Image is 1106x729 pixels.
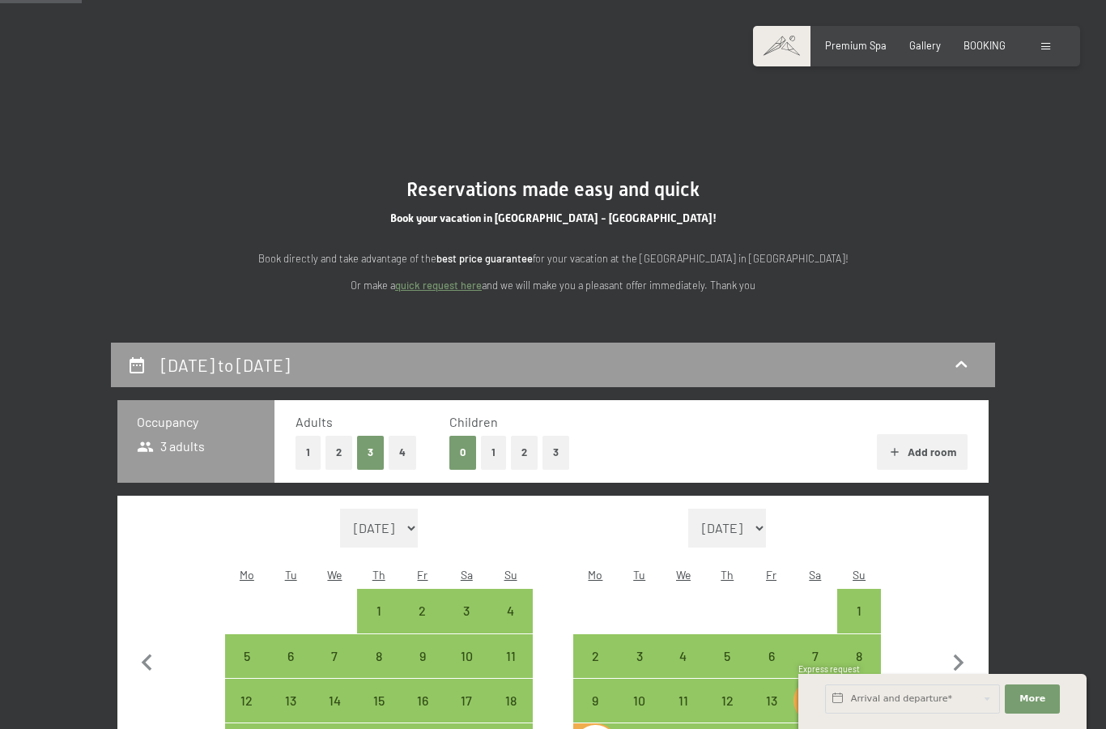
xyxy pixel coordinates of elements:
[401,589,445,633] div: Fri Jan 02 2026
[661,634,705,678] div: Wed Feb 04 2026
[229,250,877,266] p: Book directly and take advantage of the for your vacation at the [GEOGRAPHIC_DATA] in [GEOGRAPHIC...
[721,568,734,582] abbr: Thursday
[401,679,445,723] div: Fri Jan 16 2026
[481,436,506,469] button: 1
[359,650,399,690] div: 8
[663,650,704,690] div: 4
[270,650,311,690] div: 6
[372,568,385,582] abbr: Thursday
[963,39,1006,52] a: BOOKING
[229,277,877,293] p: Or make a and we will make you a pleasant offer immediately. Thank you
[573,679,617,723] div: Mon Feb 09 2026
[618,634,661,678] div: Tue Feb 03 2026
[296,436,321,469] button: 1
[240,568,254,582] abbr: Monday
[357,679,401,723] div: Arrival possible
[798,664,860,674] span: Express request
[327,568,342,582] abbr: Wednesday
[161,355,290,375] h2: [DATE] to [DATE]
[488,679,532,723] div: Sun Jan 18 2026
[837,589,881,633] div: Sun Feb 01 2026
[793,634,837,678] div: Sat Feb 07 2026
[749,634,793,678] div: Fri Feb 06 2026
[766,568,776,582] abbr: Friday
[795,650,836,690] div: 7
[749,679,793,723] div: Fri Feb 13 2026
[661,679,705,723] div: Wed Feb 11 2026
[705,679,749,723] div: Arrival possible
[618,679,661,723] div: Arrival possible
[446,604,487,645] div: 3
[504,568,517,582] abbr: Sunday
[390,211,717,224] span: Book your vacation in [GEOGRAPHIC_DATA] - [GEOGRAPHIC_DATA]!
[511,436,538,469] button: 2
[225,634,269,678] div: Arrival possible
[488,679,532,723] div: Arrival possible
[395,279,482,292] a: quick request here
[357,679,401,723] div: Thu Jan 15 2026
[314,650,355,690] div: 7
[490,604,530,645] div: 4
[542,436,569,469] button: 3
[488,589,532,633] div: Arrival possible
[357,634,401,678] div: Arrival possible
[749,679,793,723] div: Arrival possible
[445,679,488,723] div: Sat Jan 17 2026
[325,436,352,469] button: 2
[705,679,749,723] div: Thu Feb 12 2026
[357,589,401,633] div: Thu Jan 01 2026
[488,634,532,678] div: Sun Jan 11 2026
[313,679,356,723] div: Arrival possible
[269,634,313,678] div: Tue Jan 06 2026
[225,634,269,678] div: Mon Jan 05 2026
[588,568,602,582] abbr: Monday
[1005,684,1060,714] button: More
[401,634,445,678] div: Fri Jan 09 2026
[837,589,881,633] div: Arrival possible
[357,634,401,678] div: Thu Jan 08 2026
[313,679,356,723] div: Wed Jan 14 2026
[909,39,941,52] a: Gallery
[401,589,445,633] div: Arrival possible
[575,650,615,690] div: 2
[661,634,705,678] div: Arrival possible
[446,650,487,690] div: 10
[436,252,533,265] strong: best price guarantee
[793,634,837,678] div: Arrival possible
[402,650,443,690] div: 9
[359,604,399,645] div: 1
[225,679,269,723] div: Mon Jan 12 2026
[401,679,445,723] div: Arrival possible
[825,39,887,52] span: Premium Spa
[751,650,791,690] div: 6
[269,679,313,723] div: Arrival possible
[417,568,428,582] abbr: Friday
[445,634,488,678] div: Sat Jan 10 2026
[227,650,267,690] div: 5
[661,679,705,723] div: Arrival possible
[749,634,793,678] div: Arrival possible
[837,634,881,678] div: Sun Feb 08 2026
[618,634,661,678] div: Arrival possible
[573,679,617,723] div: Arrival possible
[137,437,205,455] span: 3 adults
[488,589,532,633] div: Sun Jan 04 2026
[445,634,488,678] div: Arrival possible
[490,650,530,690] div: 11
[707,650,747,690] div: 5
[445,589,488,633] div: Arrival possible
[1019,693,1045,706] span: More
[402,604,443,645] div: 2
[285,568,297,582] abbr: Tuesday
[837,634,881,678] div: Arrival possible
[618,679,661,723] div: Tue Feb 10 2026
[619,650,660,690] div: 3
[449,436,476,469] button: 0
[705,634,749,678] div: Arrival possible
[461,568,473,582] abbr: Saturday
[793,679,837,723] div: Sat Feb 14 2026
[705,634,749,678] div: Thu Feb 05 2026
[401,634,445,678] div: Arrival possible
